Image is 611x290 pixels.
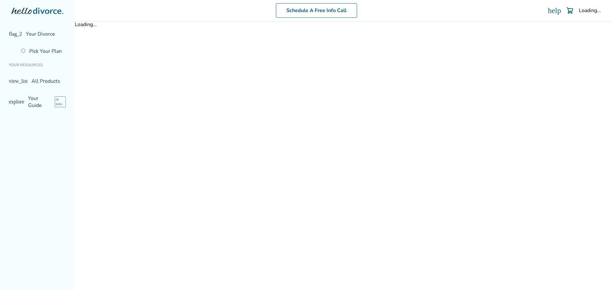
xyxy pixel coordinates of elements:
[566,7,574,14] img: Cart
[579,7,601,14] div: Loading...
[17,44,70,59] a: Pick Your Plan
[55,96,66,107] span: AI beta
[9,32,22,37] span: flag_2
[9,99,24,104] span: explore
[9,79,28,84] span: view_list
[26,31,55,38] span: Your Divorce
[5,91,70,113] a: exploreYour GuideAI beta
[5,74,70,88] a: view_listAll Products
[5,59,70,71] li: Your Resources
[75,21,611,28] div: Loading...
[548,7,561,14] a: help
[5,27,70,41] a: flag_2Your Divorce
[276,3,357,18] a: Schedule A Free Info Call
